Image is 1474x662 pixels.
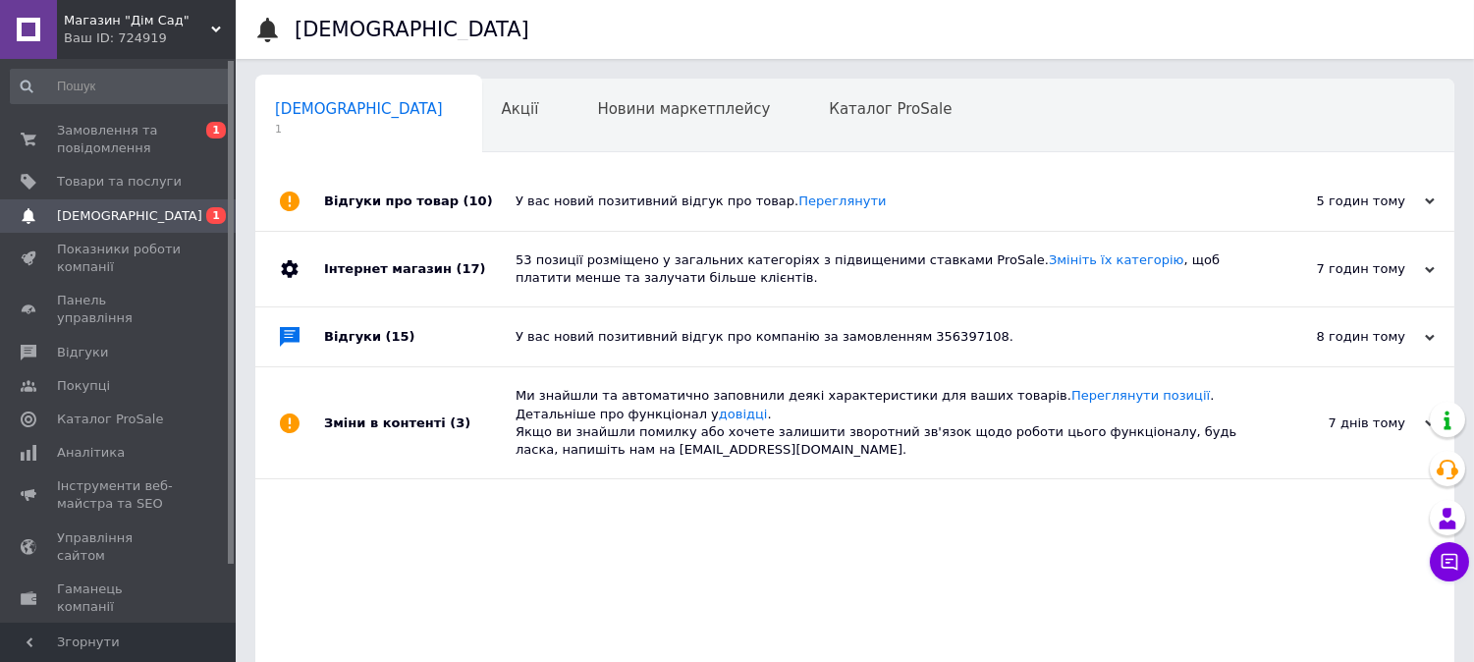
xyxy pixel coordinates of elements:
[516,328,1238,346] div: У вас новий позитивний відгук про компанію за замовленням 356397108.
[1238,260,1435,278] div: 7 годин тому
[1049,252,1184,267] a: Змініть їх категорію
[829,100,952,118] span: Каталог ProSale
[1430,542,1469,581] button: Чат з покупцем
[57,122,182,157] span: Замовлення та повідомлення
[57,477,182,513] span: Інструменти веб-майстра та SEO
[324,367,516,478] div: Зміни в контенті
[1238,193,1435,210] div: 5 годин тому
[324,172,516,231] div: Відгуки про товар
[57,292,182,327] span: Панель управління
[719,407,768,421] a: довідці
[502,100,539,118] span: Акції
[516,251,1238,287] div: 53 позиції розміщено у загальних категоріях з підвищеними ставками ProSale. , щоб платити менше т...
[275,122,443,137] span: 1
[1071,388,1210,403] a: Переглянути позиції
[597,100,770,118] span: Новини маркетплейсу
[464,193,493,208] span: (10)
[57,411,163,428] span: Каталог ProSale
[295,18,529,41] h1: [DEMOGRAPHIC_DATA]
[64,29,236,47] div: Ваш ID: 724919
[10,69,232,104] input: Пошук
[57,207,202,225] span: [DEMOGRAPHIC_DATA]
[57,377,110,395] span: Покупці
[798,193,886,208] a: Переглянути
[275,100,443,118] span: [DEMOGRAPHIC_DATA]
[57,444,125,462] span: Аналітика
[516,387,1238,459] div: Ми знайшли та автоматично заповнили деякі характеристики для ваших товарів. . Детальніше про функ...
[57,241,182,276] span: Показники роботи компанії
[1238,414,1435,432] div: 7 днів тому
[57,173,182,191] span: Товари та послуги
[57,529,182,565] span: Управління сайтом
[57,580,182,616] span: Гаманець компанії
[206,207,226,224] span: 1
[324,232,516,306] div: Інтернет магазин
[64,12,211,29] span: Магазин "Дім Сад"
[324,307,516,366] div: Відгуки
[206,122,226,138] span: 1
[516,193,1238,210] div: У вас новий позитивний відгук про товар.
[386,329,415,344] span: (15)
[450,415,470,430] span: (3)
[57,344,108,361] span: Відгуки
[456,261,485,276] span: (17)
[1238,328,1435,346] div: 8 годин тому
